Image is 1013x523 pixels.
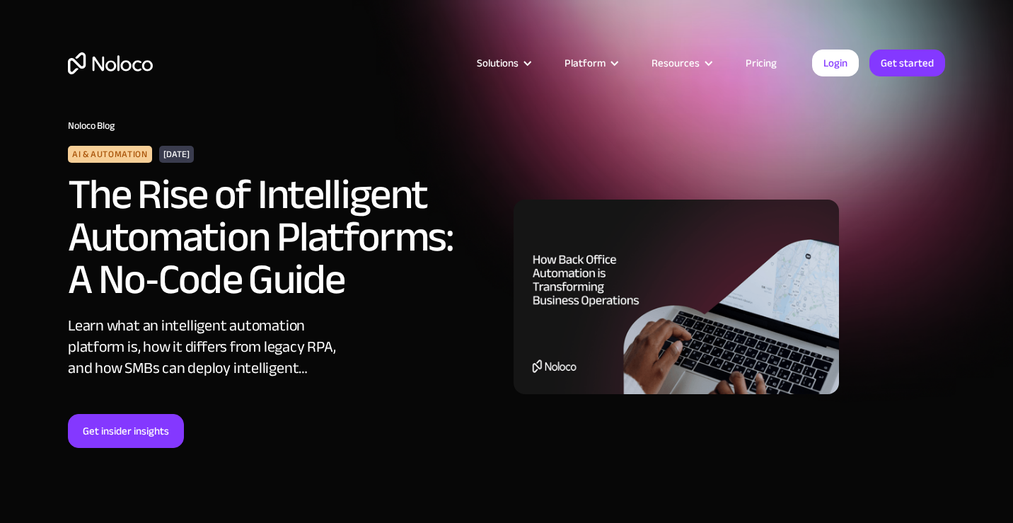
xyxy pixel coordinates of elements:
[634,54,728,72] div: Resources
[68,52,153,74] a: home
[68,315,358,379] div: Learn what an intelligent automation platform is, how it differs from legacy RPA, and how SMBs ca...
[812,50,859,76] a: Login
[68,414,184,448] a: Get insider insights
[159,146,194,163] div: [DATE]
[869,50,945,76] a: Get started
[547,54,634,72] div: Platform
[68,173,457,301] h2: The Rise of Intelligent Automation Platforms: A No‑Code Guide
[477,54,519,72] div: Solutions
[459,54,547,72] div: Solutions
[68,146,152,163] div: AI & Automation
[565,54,606,72] div: Platform
[652,54,700,72] div: Resources
[728,54,794,72] a: Pricing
